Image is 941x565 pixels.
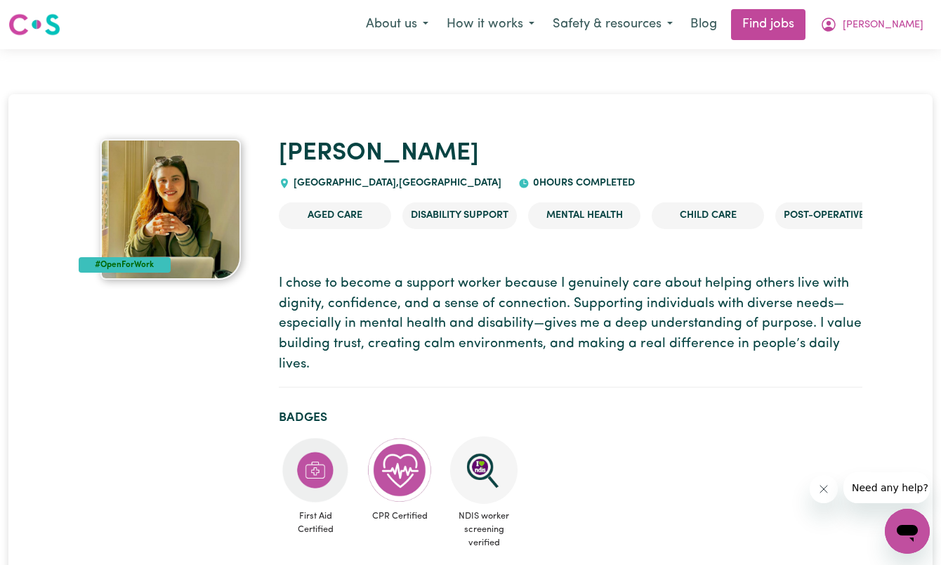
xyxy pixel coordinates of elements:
[652,202,764,229] li: Child care
[885,509,930,554] iframe: Button to launch messaging window
[8,8,60,41] a: Careseekers logo
[282,436,349,504] img: Care and support worker has completed First Aid Certification
[402,202,517,229] li: Disability Support
[810,475,838,503] iframe: Close message
[731,9,805,40] a: Find jobs
[447,504,520,556] span: NDIS worker screening verified
[775,202,901,229] li: Post-operative care
[279,202,391,229] li: Aged Care
[100,139,241,280] img: Sania
[437,10,544,39] button: How it works
[811,10,933,39] button: My Account
[279,504,352,542] span: First Aid Certified
[79,139,262,280] a: Sania's profile picture'#OpenForWork
[79,257,171,273] div: #OpenForWork
[528,202,640,229] li: Mental Health
[357,10,437,39] button: About us
[843,18,923,33] span: [PERSON_NAME]
[682,9,725,40] a: Blog
[8,12,60,37] img: Careseekers logo
[279,141,479,166] a: [PERSON_NAME]
[450,436,518,504] img: NDIS Worker Screening Verified
[290,178,501,188] span: [GEOGRAPHIC_DATA] , [GEOGRAPHIC_DATA]
[279,410,862,425] h2: Badges
[366,436,433,504] img: Care and support worker has completed CPR Certification
[529,178,635,188] span: 0 hours completed
[544,10,682,39] button: Safety & resources
[363,504,436,528] span: CPR Certified
[843,472,930,503] iframe: Message from company
[279,274,862,375] p: I chose to become a support worker because I genuinely care about helping others live with dignit...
